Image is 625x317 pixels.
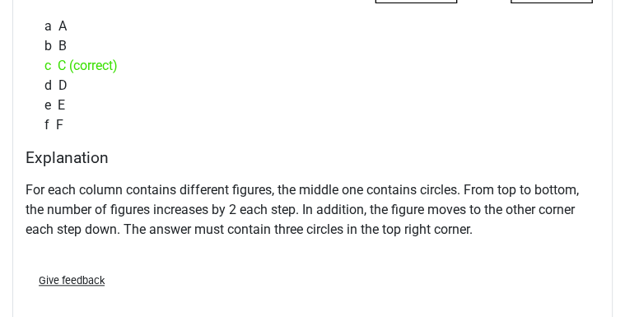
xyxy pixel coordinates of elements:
p: For each column contains different figures, the middle one contains circles. From top to bottom, ... [26,180,599,240]
span: e [44,96,58,115]
div: F [32,115,593,135]
span: c [44,56,58,76]
div: D [32,76,593,96]
div: C (correct) [32,56,593,76]
div: E [32,96,593,115]
h4: Explanation [26,148,599,167]
div: A [32,16,593,36]
span: f [44,115,56,135]
span: Give feedback [39,274,105,287]
span: a [44,16,58,36]
span: b [44,36,58,56]
div: B [32,36,593,56]
span: d [44,76,58,96]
